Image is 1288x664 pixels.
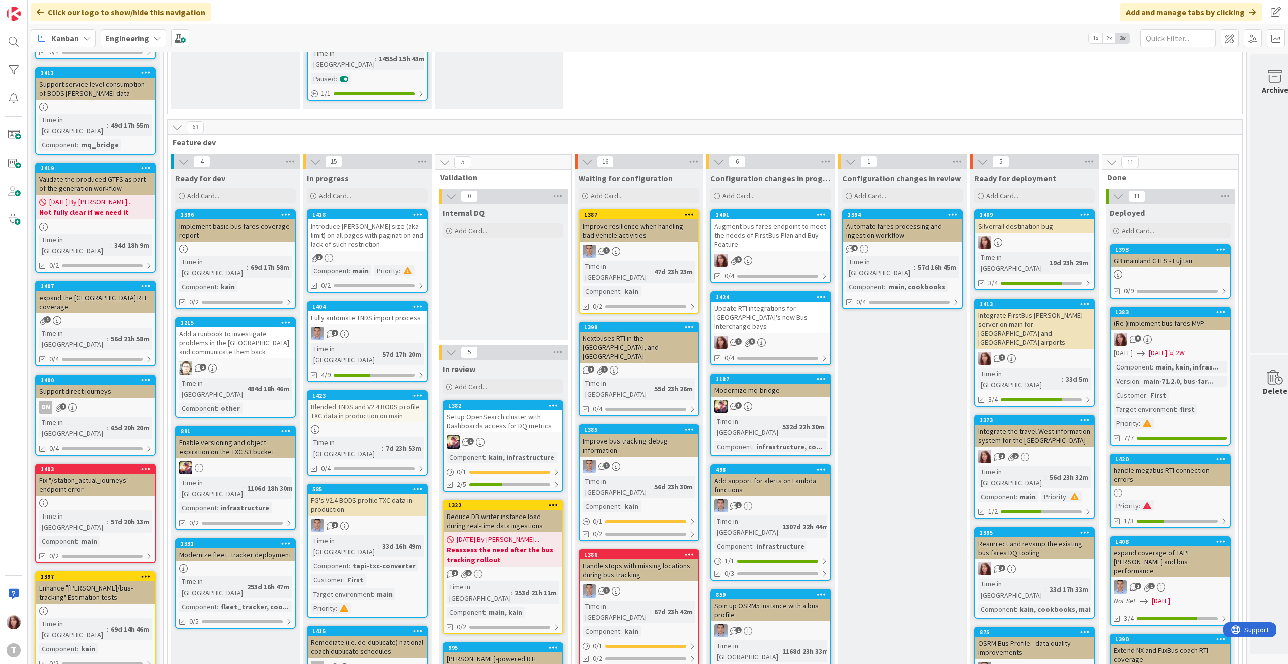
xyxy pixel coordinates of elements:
div: 1403 [41,466,155,473]
div: 1420 [1115,456,1230,463]
div: Customer [1114,390,1146,401]
span: 5 [1135,335,1141,342]
div: 1419Validate the produced GTFS as part of the generation workflow [36,164,155,195]
div: 34d 18h 9m [112,240,152,251]
div: 498 [711,465,830,474]
div: Target environment [1114,404,1176,415]
div: 1418Introduce [PERSON_NAME] size (aka limit) on all pages with pagination and lack of such restri... [308,210,427,251]
div: Time in [GEOGRAPHIC_DATA] [583,261,650,283]
div: 1419 [36,164,155,173]
img: KS [714,336,728,349]
a: 1396Implement basic bus fares coverage reportTime in [GEOGRAPHIC_DATA]:69d 17h 58mComponent:kain0/2 [175,209,296,309]
div: KS [975,236,1094,249]
div: KS [711,254,830,267]
div: Augment bus fares endpoint to meet the needs of FirstBus Plan and Buy Feature [711,219,830,251]
div: 891 [176,427,295,436]
div: Component [447,452,485,463]
a: 1215Add a runbook to investigate problems in the [GEOGRAPHIC_DATA] and communicate them backVDTim... [175,317,296,418]
span: Kanban [51,32,79,44]
span: Add Card... [591,191,623,200]
a: 1401Augment bus fares endpoint to meet the needs of FirstBus Plan and Buy FeatureKS0/4 [710,209,831,283]
span: 1 [332,330,338,336]
div: 1/1 [308,87,427,100]
img: KS [978,236,991,249]
div: Blended TNDS and V2.4 BODS profile TXC data in production on main [308,400,427,422]
input: Quick Filter... [1140,29,1216,47]
div: Priority [1114,418,1139,429]
div: Time in [GEOGRAPHIC_DATA] [39,234,110,256]
div: 1404 [312,303,427,310]
span: 0/2 [593,301,602,312]
div: 1383 [1111,308,1230,317]
span: 0/4 [321,463,331,474]
a: 1400Support direct journeysDMTime in [GEOGRAPHIC_DATA]:65d 20h 20m0/4 [35,375,156,456]
div: 1400 [36,376,155,385]
span: 1 [588,366,594,373]
span: : [650,266,652,277]
span: 1 [999,453,1005,459]
span: 1 [60,403,66,410]
div: 1215 [181,319,295,326]
div: 1401 [716,211,830,218]
b: Engineering [105,33,149,43]
div: Time in [GEOGRAPHIC_DATA] [978,252,1045,274]
div: 57d 16h 45m [915,262,959,273]
div: 1383 [1115,309,1230,316]
span: 3/4 [988,394,998,405]
div: Component [179,281,217,292]
div: Improve bus tracking debug information [580,434,698,457]
span: [DATE] [1149,348,1167,358]
div: Automate fares processing and ingestion workflow [843,219,962,242]
span: : [217,403,218,414]
span: Add Card... [986,191,1018,200]
a: 1413Integrate FirstBus [PERSON_NAME] server on main for [GEOGRAPHIC_DATA] and [GEOGRAPHIC_DATA] a... [974,299,1095,407]
div: 1398Nextbuses RTI in the [GEOGRAPHIC_DATA], and [GEOGRAPHIC_DATA] [580,323,698,363]
div: Time in [GEOGRAPHIC_DATA] [39,417,107,439]
div: 1423Blended TNDS and V2.4 BODS profile TXC data in production on main [308,391,427,422]
img: VB [447,435,460,449]
div: 1373 [975,416,1094,425]
div: Enable versioning and object expiration on the TXC S3 bucket [176,436,295,458]
div: Time in [GEOGRAPHIC_DATA] [714,416,778,438]
span: Support [21,2,46,14]
div: Setup OpenSearch cluster with Dashboards access for DQ metrics [444,410,562,432]
div: 57d 17h 20m [380,349,424,360]
span: : [217,281,218,292]
div: Validate the produced GTFS as part of the generation workflow [36,173,155,195]
div: main-71.2.0, bus-far... [1141,376,1216,387]
div: kain, infrastructure [486,452,557,463]
div: Implement basic bus fares coverage report [176,219,295,242]
div: Introduce [PERSON_NAME] size (aka limit) on all pages with pagination and lack of such restriction [308,219,427,251]
div: 33d 5m [1063,374,1091,385]
div: VD [176,361,295,375]
span: : [1062,374,1063,385]
div: 1424 [716,293,830,301]
span: 0/9 [1124,286,1134,297]
span: 0/4 [725,353,734,363]
div: 1396Implement basic bus fares coverage report [176,210,295,242]
div: 1403 [36,465,155,474]
img: LD [311,327,324,340]
span: : [620,286,622,297]
div: 1418 [308,210,427,219]
span: Add Card... [187,191,219,200]
div: Time in [GEOGRAPHIC_DATA] [311,343,378,365]
div: 1215 [176,318,295,327]
div: KS [975,352,1094,365]
div: 69d 17h 58m [248,262,292,273]
div: handle megabus RTI connection errors [1111,464,1230,486]
div: 1424 [711,292,830,302]
div: Component [1114,361,1152,373]
div: 1385 [584,426,698,433]
span: 0/2 [49,260,59,271]
div: Improve resilience when handling bad vehicle activities [580,219,698,242]
img: KS [714,254,728,267]
div: 1383(Re-)implement bus fares MVP [1111,308,1230,330]
span: 3 [735,402,742,409]
div: Version [1114,376,1139,387]
div: 55d 23h 26m [652,383,695,394]
span: 1 [601,366,608,373]
div: LD [308,327,427,340]
div: 1396 [176,210,295,219]
span: 2 [316,254,323,260]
